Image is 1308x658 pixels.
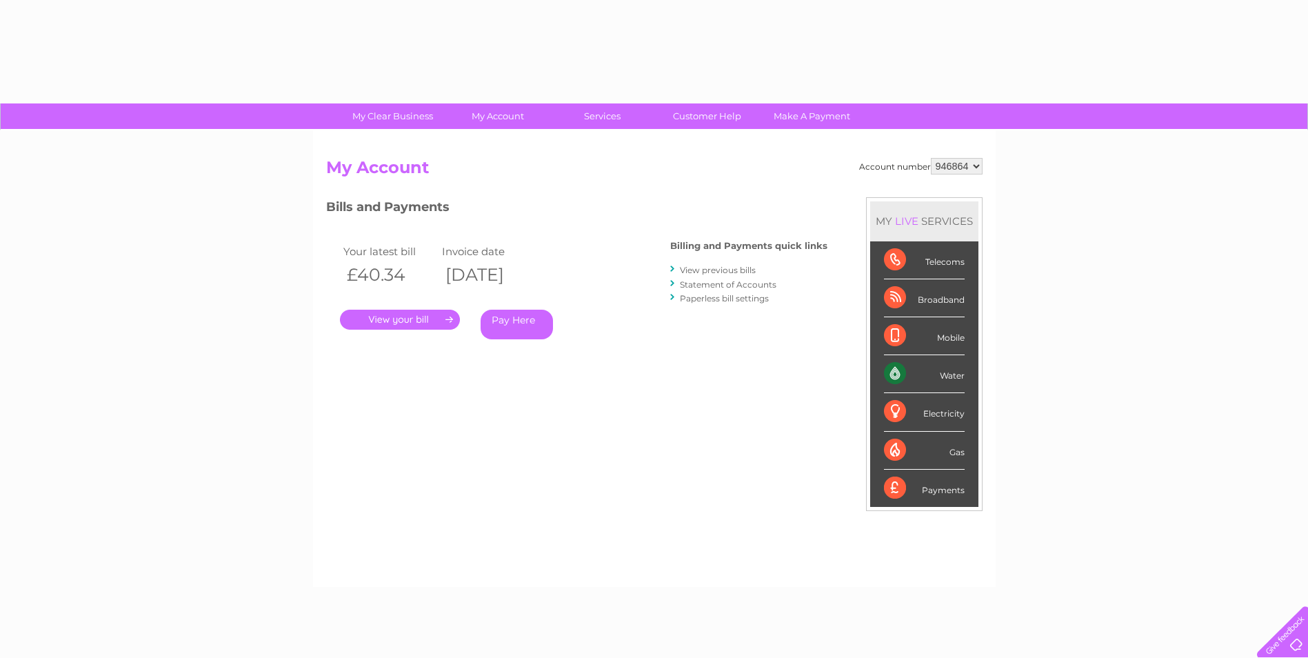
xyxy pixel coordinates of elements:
[545,103,659,129] a: Services
[884,279,965,317] div: Broadband
[755,103,869,129] a: Make A Payment
[884,241,965,279] div: Telecoms
[670,241,827,251] h4: Billing and Payments quick links
[326,158,983,184] h2: My Account
[340,261,439,289] th: £40.34
[884,317,965,355] div: Mobile
[870,201,978,241] div: MY SERVICES
[884,393,965,431] div: Electricity
[340,242,439,261] td: Your latest bill
[441,103,554,129] a: My Account
[340,310,460,330] a: .
[439,261,538,289] th: [DATE]
[892,215,921,228] div: LIVE
[884,470,965,507] div: Payments
[884,432,965,470] div: Gas
[650,103,764,129] a: Customer Help
[680,279,776,290] a: Statement of Accounts
[859,158,983,175] div: Account number
[680,265,756,275] a: View previous bills
[439,242,538,261] td: Invoice date
[326,197,827,221] h3: Bills and Payments
[336,103,450,129] a: My Clear Business
[481,310,553,339] a: Pay Here
[680,293,769,303] a: Paperless bill settings
[884,355,965,393] div: Water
